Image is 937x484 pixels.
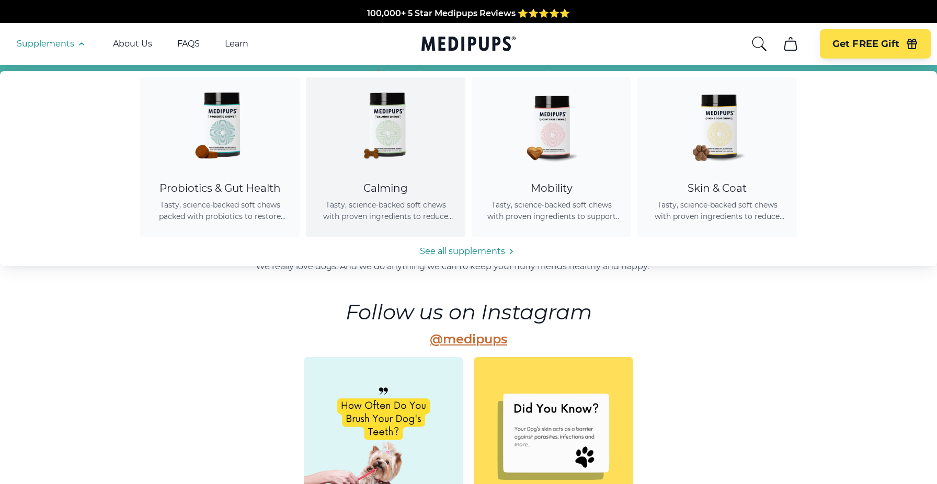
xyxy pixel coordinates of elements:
[225,39,248,49] a: Learn
[295,21,643,31] span: Made In The [GEOGRAPHIC_DATA] from domestic & globally sourced ingredients
[832,38,899,50] span: Get FREE Gift
[820,29,931,59] button: Get FREE Gift
[421,34,516,55] a: Medipups
[430,331,507,347] a: @medipups
[173,77,267,171] img: Probiotic Dog Chews - Medipups
[367,8,570,18] span: 100,000+ 5 Star Medipups Reviews ⭐️⭐️⭐️⭐️⭐️
[113,39,152,49] a: About Us
[153,182,287,195] div: Probiotics & Gut Health
[484,199,619,222] span: Tasty, science-backed soft chews with proven ingredients to support joint health, improve mobilit...
[256,260,681,273] p: We really love dogs. And we do anything we can to keep your fluffy friends healthy and happy.
[670,77,764,171] img: Skin & Coat Chews - Medipups
[778,31,803,56] button: cart
[472,77,631,237] a: Joint Care Chews - MedipupsMobilityTasty, science-backed soft chews with proven ingredients to su...
[339,77,433,171] img: Calming Dog Chews - Medipups
[306,77,465,237] a: Calming Dog Chews - MedipupsCalmingTasty, science-backed soft chews with proven ingredients to re...
[650,182,784,195] div: Skin & Coat
[650,199,784,222] span: Tasty, science-backed soft chews with proven ingredients to reduce shedding, promote healthy skin...
[484,182,619,195] div: Mobility
[177,39,200,49] a: FAQS
[505,77,599,171] img: Joint Care Chews - Medipups
[140,77,300,237] a: Probiotic Dog Chews - MedipupsProbiotics & Gut HealthTasty, science-backed soft chews packed with...
[153,199,287,222] span: Tasty, science-backed soft chews packed with probiotics to restore gut balance, ease itching, sup...
[346,297,592,327] h6: Follow us on Instagram
[17,38,88,50] button: Supplements
[318,182,453,195] div: Calming
[751,36,768,52] button: search
[637,77,797,237] a: Skin & Coat Chews - MedipupsSkin & CoatTasty, science-backed soft chews with proven ingredients t...
[318,199,453,222] span: Tasty, science-backed soft chews with proven ingredients to reduce anxiety, promote relaxation, a...
[17,39,74,49] span: Supplements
